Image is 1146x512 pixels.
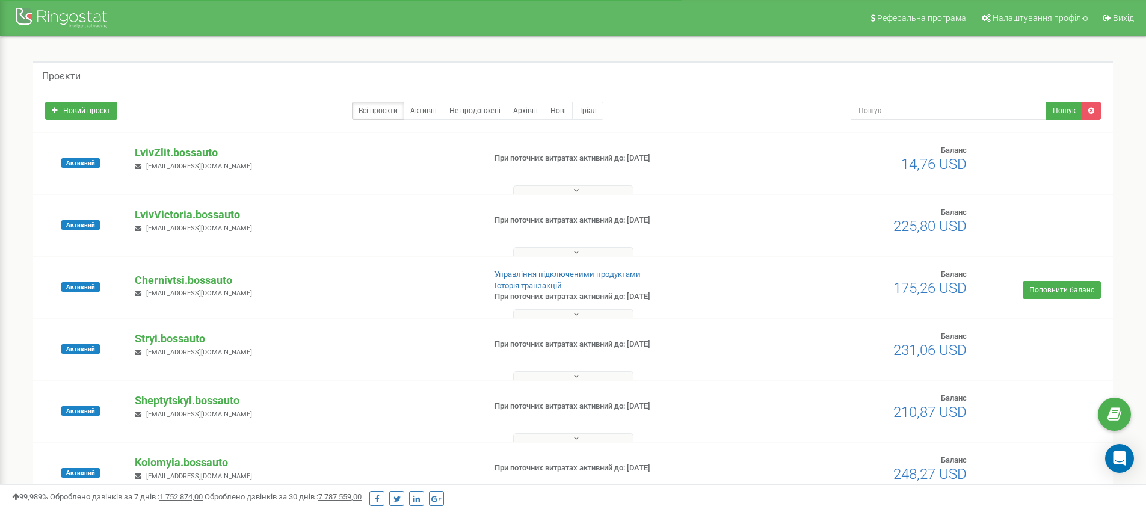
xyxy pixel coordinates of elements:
[135,393,475,409] p: Sheptytskyi.bossauto
[1113,13,1134,23] span: Вихід
[135,207,475,223] p: LvivVictoria.bossauto
[146,410,252,418] span: [EMAIL_ADDRESS][DOMAIN_NAME]
[993,13,1088,23] span: Налаштування профілю
[404,102,443,120] a: Активні
[851,102,1047,120] input: Пошук
[494,215,745,226] p: При поточних витратах активний до: [DATE]
[61,406,100,416] span: Активний
[146,224,252,232] span: [EMAIL_ADDRESS][DOMAIN_NAME]
[146,348,252,356] span: [EMAIL_ADDRESS][DOMAIN_NAME]
[318,492,362,501] u: 7 787 559,00
[507,102,544,120] a: Архівні
[893,280,967,297] span: 175,26 USD
[61,220,100,230] span: Активний
[146,472,252,480] span: [EMAIL_ADDRESS][DOMAIN_NAME]
[877,13,966,23] span: Реферальна програма
[61,344,100,354] span: Активний
[50,492,203,501] span: Оброблено дзвінків за 7 днів :
[42,71,81,82] h5: Проєкти
[941,270,967,279] span: Баланс
[893,466,967,483] span: 248,27 USD
[12,492,48,501] span: 99,989%
[494,153,745,164] p: При поточних витратах активний до: [DATE]
[135,145,475,161] p: LvivZlit.bossauto
[45,102,117,120] a: Новий проєкт
[494,463,745,474] p: При поточних витратах активний до: [DATE]
[135,331,475,347] p: Stryi.bossauto
[1105,444,1134,473] div: Open Intercom Messenger
[352,102,404,120] a: Всі проєкти
[893,404,967,421] span: 210,87 USD
[443,102,507,120] a: Не продовжені
[146,162,252,170] span: [EMAIL_ADDRESS][DOMAIN_NAME]
[61,158,100,168] span: Активний
[893,218,967,235] span: 225,80 USD
[61,282,100,292] span: Активний
[544,102,573,120] a: Нові
[135,273,475,288] p: Chernivtsi.bossauto
[146,289,252,297] span: [EMAIL_ADDRESS][DOMAIN_NAME]
[494,291,745,303] p: При поточних витратах активний до: [DATE]
[941,208,967,217] span: Баланс
[205,492,362,501] span: Оброблено дзвінків за 30 днів :
[941,146,967,155] span: Баланс
[901,156,967,173] span: 14,76 USD
[494,401,745,412] p: При поточних витратах активний до: [DATE]
[1046,102,1082,120] button: Пошук
[61,468,100,478] span: Активний
[494,281,562,290] a: Історія транзакцій
[941,332,967,341] span: Баланс
[494,270,641,279] a: Управління підключеними продуктами
[572,102,603,120] a: Тріал
[893,342,967,359] span: 231,06 USD
[941,393,967,403] span: Баланс
[1023,281,1101,299] a: Поповнити баланс
[494,339,745,350] p: При поточних витратах активний до: [DATE]
[941,455,967,464] span: Баланс
[135,455,475,470] p: Kolomyia.bossauto
[159,492,203,501] u: 1 752 874,00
